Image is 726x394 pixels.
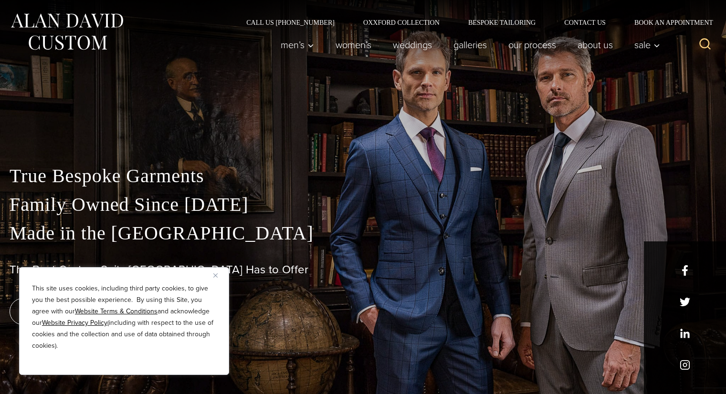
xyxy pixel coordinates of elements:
img: Alan David Custom [10,10,124,53]
a: book an appointment [10,298,143,325]
a: weddings [382,35,443,54]
a: Call Us [PHONE_NUMBER] [232,19,349,26]
a: Bespoke Tailoring [454,19,550,26]
a: Website Privacy Policy [42,318,107,328]
a: Our Process [498,35,567,54]
img: Close [213,273,218,278]
nav: Primary Navigation [270,35,665,54]
a: Book an Appointment [620,19,716,26]
a: About Us [567,35,624,54]
a: Contact Us [550,19,620,26]
button: View Search Form [694,33,716,56]
h1: The Best Custom Suits [GEOGRAPHIC_DATA] Has to Offer [10,263,716,277]
span: Sale [634,40,660,50]
button: Close [213,270,225,281]
a: Galleries [443,35,498,54]
a: Women’s [325,35,382,54]
a: Website Terms & Conditions [75,306,158,316]
p: True Bespoke Garments Family Owned Since [DATE] Made in the [GEOGRAPHIC_DATA] [10,162,716,248]
span: Men’s [281,40,314,50]
nav: Secondary Navigation [232,19,716,26]
a: Oxxford Collection [349,19,454,26]
p: This site uses cookies, including third party cookies, to give you the best possible experience. ... [32,283,216,352]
